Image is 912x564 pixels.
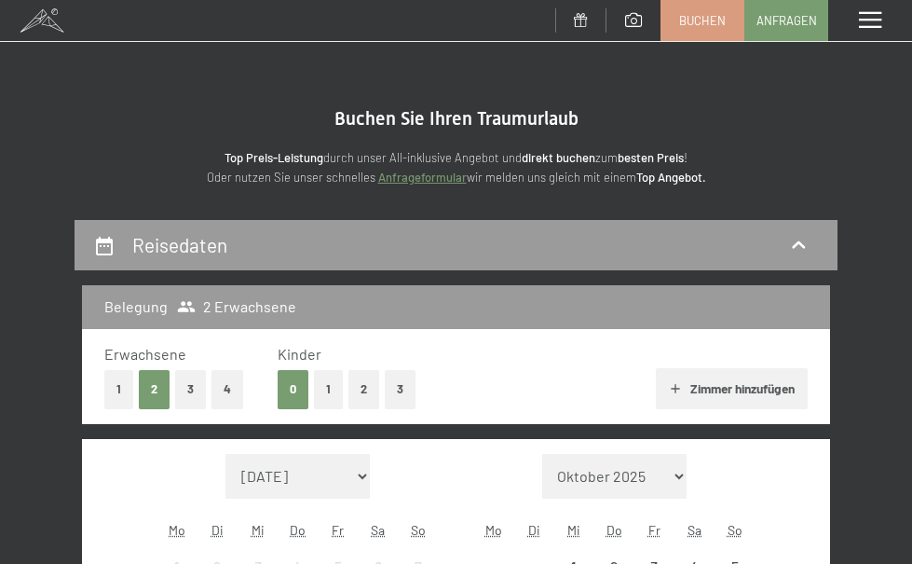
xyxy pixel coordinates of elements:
abbr: Mittwoch [252,522,265,538]
span: Buchen Sie Ihren Traumurlaub [334,107,579,130]
button: Zimmer hinzufügen [656,368,808,409]
h3: Belegung [104,296,168,317]
strong: direkt buchen [522,150,595,165]
abbr: Montag [485,522,502,538]
button: 0 [278,370,308,408]
span: Erwachsene [104,345,186,363]
button: 2 [139,370,170,408]
abbr: Samstag [371,522,385,538]
abbr: Donnerstag [606,522,622,538]
abbr: Donnerstag [290,522,306,538]
abbr: Freitag [332,522,344,538]
abbr: Sonntag [728,522,742,538]
span: 2 Erwachsene [177,296,297,317]
button: 4 [211,370,243,408]
span: Anfragen [756,12,817,29]
strong: Top Angebot. [636,170,706,185]
abbr: Freitag [648,522,660,538]
abbr: Dienstag [528,522,540,538]
abbr: Montag [169,522,185,538]
a: Anfragen [745,1,827,40]
p: durch unser All-inklusive Angebot und zum ! Oder nutzen Sie unser schnelles wir melden uns gleich... [75,148,837,187]
abbr: Mittwoch [567,522,580,538]
abbr: Samstag [687,522,701,538]
strong: besten Preis [618,150,684,165]
button: 2 [348,370,379,408]
h2: Reisedaten [132,233,227,256]
span: Kinder [278,345,321,363]
strong: Top Preis-Leistung [225,150,323,165]
a: Buchen [661,1,743,40]
button: 1 [104,370,133,408]
a: Anfrageformular [378,170,467,185]
button: 3 [175,370,206,408]
span: Buchen [679,12,726,29]
button: 1 [314,370,343,408]
button: 3 [385,370,415,408]
abbr: Dienstag [211,522,224,538]
abbr: Sonntag [411,522,426,538]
